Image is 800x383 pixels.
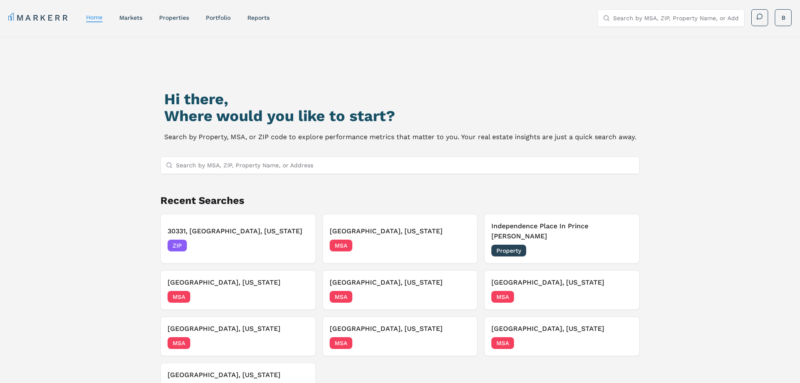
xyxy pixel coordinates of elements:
button: Independence Place In Prince [PERSON_NAME]Property[DATE] [484,214,640,264]
button: B [775,9,792,26]
span: MSA [330,240,352,251]
a: markets [119,14,142,21]
button: [GEOGRAPHIC_DATA], [US_STATE]MSA[DATE] [160,317,316,356]
h3: [GEOGRAPHIC_DATA], [US_STATE] [168,324,309,334]
span: [DATE] [290,241,309,250]
span: [DATE] [290,293,309,301]
a: properties [159,14,189,21]
h3: [GEOGRAPHIC_DATA], [US_STATE] [168,277,309,288]
input: Search by MSA, ZIP, Property Name, or Address [613,10,739,26]
span: MSA [330,337,352,349]
h2: Recent Searches [160,194,640,207]
button: [GEOGRAPHIC_DATA], [US_STATE]MSA[DATE] [484,270,640,310]
span: B [782,13,785,22]
h3: 30331, [GEOGRAPHIC_DATA], [US_STATE] [168,226,309,236]
span: MSA [168,291,190,303]
h3: [GEOGRAPHIC_DATA], [US_STATE] [330,226,471,236]
a: home [86,14,102,21]
h3: [GEOGRAPHIC_DATA], [US_STATE] [330,324,471,334]
span: MSA [330,291,352,303]
button: [GEOGRAPHIC_DATA], [US_STATE]MSA[DATE] [323,317,478,356]
h3: [GEOGRAPHIC_DATA], [US_STATE] [168,370,309,380]
h1: Hi there, [164,91,636,108]
h3: [GEOGRAPHIC_DATA], [US_STATE] [491,324,632,334]
span: [DATE] [614,339,632,347]
span: MSA [168,337,190,349]
a: MARKERR [8,12,69,24]
span: MSA [491,291,514,303]
span: [DATE] [614,246,632,255]
h3: [GEOGRAPHIC_DATA], [US_STATE] [491,277,632,288]
span: Property [491,245,526,256]
button: [GEOGRAPHIC_DATA], [US_STATE]MSA[DATE] [484,317,640,356]
button: [GEOGRAPHIC_DATA], [US_STATE]MSA[DATE] [160,270,316,310]
h3: Independence Place In Prince [PERSON_NAME] [491,221,632,241]
span: [DATE] [451,293,470,301]
button: 30331, [GEOGRAPHIC_DATA], [US_STATE]ZIP[DATE] [160,214,316,264]
h3: [GEOGRAPHIC_DATA], [US_STATE] [330,277,471,288]
span: [DATE] [451,339,470,347]
span: ZIP [168,240,187,251]
span: [DATE] [290,339,309,347]
h2: Where would you like to start? [164,108,636,124]
button: [GEOGRAPHIC_DATA], [US_STATE]MSA[DATE] [323,214,478,264]
p: Search by Property, MSA, or ZIP code to explore performance metrics that matter to you. Your real... [164,131,636,143]
a: Portfolio [206,14,231,21]
a: reports [247,14,270,21]
span: MSA [491,337,514,349]
button: [GEOGRAPHIC_DATA], [US_STATE]MSA[DATE] [323,270,478,310]
input: Search by MSA, ZIP, Property Name, or Address [176,157,635,174]
span: [DATE] [451,241,470,250]
span: [DATE] [614,293,632,301]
